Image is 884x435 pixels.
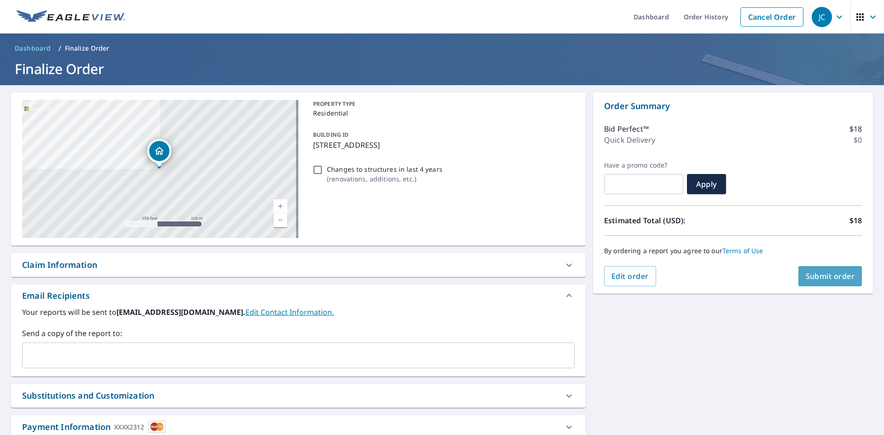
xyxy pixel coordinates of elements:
b: [EMAIL_ADDRESS][DOMAIN_NAME]. [116,307,245,317]
button: Apply [687,174,726,194]
p: Quick Delivery [604,134,655,145]
span: Dashboard [15,44,51,53]
span: Edit order [611,271,649,281]
p: $0 [854,134,862,145]
label: Send a copy of the report to: [22,328,575,339]
a: Terms of Use [722,246,763,255]
img: cardImage [148,421,166,433]
p: Finalize Order [65,44,110,53]
nav: breadcrumb [11,41,873,56]
a: EditContactInfo [245,307,334,317]
a: Current Level 17, Zoom In [273,199,287,213]
div: Claim Information [11,253,586,277]
div: Claim Information [22,259,97,271]
p: Order Summary [604,100,862,112]
a: Dashboard [11,41,55,56]
p: $18 [849,123,862,134]
span: Apply [694,179,719,189]
div: Substitutions and Customization [22,389,154,402]
div: JC [812,7,832,27]
img: EV Logo [17,10,125,24]
li: / [58,43,61,54]
button: Edit order [604,266,656,286]
label: Have a promo code? [604,161,683,169]
h1: Finalize Order [11,59,873,78]
p: By ordering a report you agree to our [604,247,862,255]
p: PROPERTY TYPE [313,100,571,108]
p: BUILDING ID [313,131,349,139]
p: ( renovations, additions, etc. ) [327,174,442,184]
p: $18 [849,215,862,226]
p: [STREET_ADDRESS] [313,139,571,151]
span: Submit order [806,271,855,281]
a: Current Level 17, Zoom Out [273,213,287,227]
div: Substitutions and Customization [11,384,586,407]
div: Email Recipients [11,284,586,307]
p: Residential [313,108,571,118]
div: Dropped pin, building 1, Residential property, 810 N Black Lake Ct Slidell, LA 70461 [147,139,171,168]
a: Cancel Order [740,7,803,27]
label: Your reports will be sent to [22,307,575,318]
p: Bid Perfect™ [604,123,649,134]
p: Changes to structures in last 4 years [327,164,442,174]
div: XXXX2312 [114,421,144,433]
p: Estimated Total (USD): [604,215,733,226]
div: Email Recipients [22,290,90,302]
button: Submit order [798,266,862,286]
div: Payment Information [22,421,166,433]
